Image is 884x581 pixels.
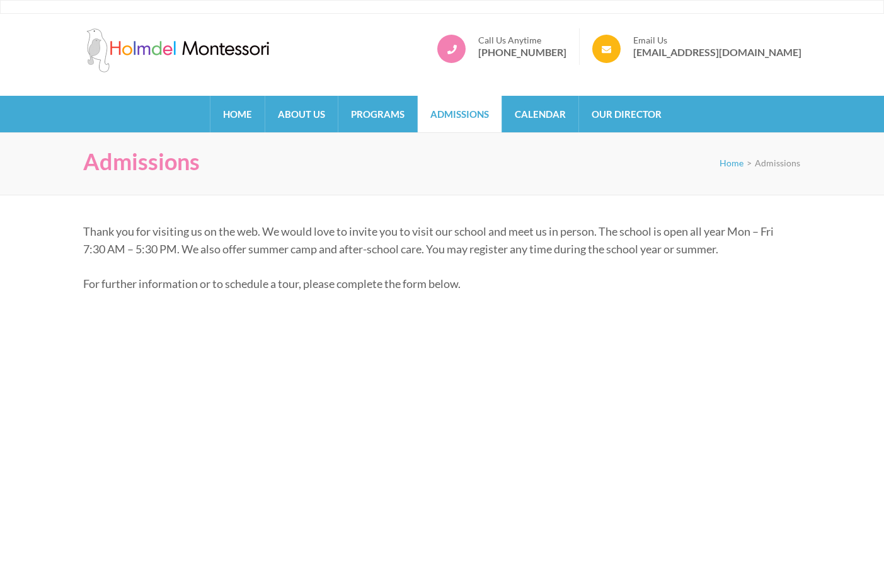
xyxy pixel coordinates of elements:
span: Call Us Anytime [478,35,566,46]
span: Email Us [633,35,801,46]
a: Home [720,158,743,168]
a: Home [210,96,265,132]
p: Thank you for visiting us on the web. We would love to invite you to visit our school and meet us... [83,222,792,258]
a: [PHONE_NUMBER] [478,46,566,59]
h1: Admissions [83,148,200,175]
a: Calendar [502,96,578,132]
span: > [747,158,752,168]
a: Admissions [418,96,502,132]
p: For further information or to schedule a tour, please complete the form below. [83,275,792,292]
img: Holmdel Montessori School [83,28,272,72]
a: About Us [265,96,338,132]
a: Our Director [579,96,674,132]
a: [EMAIL_ADDRESS][DOMAIN_NAME] [633,46,801,59]
a: Programs [338,96,417,132]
